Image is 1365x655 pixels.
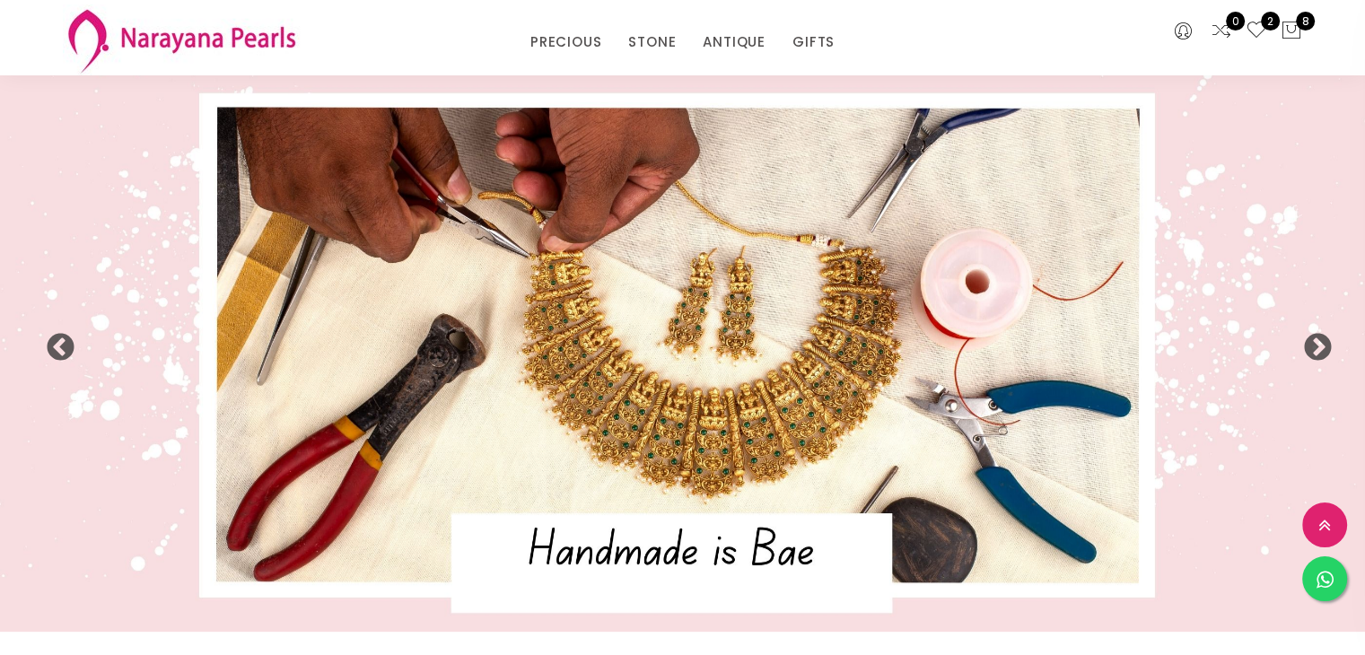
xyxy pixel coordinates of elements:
[530,29,601,56] a: PRECIOUS
[1211,20,1232,43] a: 0
[628,29,676,56] a: STONE
[1246,20,1267,43] a: 2
[1226,12,1245,31] span: 0
[45,333,63,351] button: Previous
[1281,20,1302,43] button: 8
[703,29,766,56] a: ANTIQUE
[1261,12,1280,31] span: 2
[792,29,835,56] a: GIFTS
[1296,12,1315,31] span: 8
[1302,333,1320,351] button: Next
